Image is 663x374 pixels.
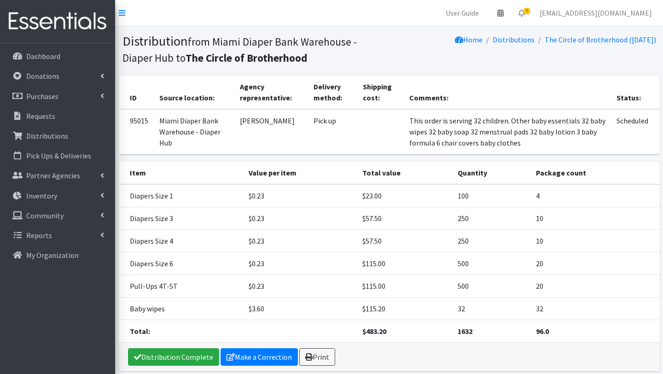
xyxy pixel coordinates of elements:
[243,298,357,320] td: $3.60
[154,76,234,109] th: Source location:
[452,298,530,320] td: 32
[4,146,111,165] a: Pick Ups & Deliveries
[4,47,111,65] a: Dashboard
[186,51,308,64] b: The Circle of Brotherhood
[530,230,659,252] td: 10
[4,166,111,185] a: Partner Agencies
[530,207,659,230] td: 10
[119,184,244,207] td: Diapers Size 1
[26,171,80,180] p: Partner Agencies
[308,76,357,109] th: Delivery method:
[4,67,111,85] a: Donations
[119,162,244,184] th: Item
[26,111,55,121] p: Requests
[404,76,611,109] th: Comments:
[532,4,659,22] a: [EMAIL_ADDRESS][DOMAIN_NAME]
[4,127,111,145] a: Distributions
[611,76,659,109] th: Status:
[122,33,386,65] h1: Distribution
[122,35,357,64] small: from Miami Diaper Bank Warehouse - Diaper Hub to
[452,252,530,275] td: 500
[119,275,244,298] td: Pull-Ups 4T-5T
[452,275,530,298] td: 500
[452,230,530,252] td: 250
[4,226,111,245] a: Reports
[243,162,357,184] th: Value per item
[26,191,57,200] p: Inventory
[26,231,52,240] p: Reports
[128,348,219,366] a: Distribution Complete
[308,109,357,154] td: Pick up
[452,184,530,207] td: 100
[4,246,111,264] a: My Organization
[243,230,357,252] td: $0.23
[4,187,111,205] a: Inventory
[357,207,452,230] td: $57.50
[119,230,244,252] td: Diapers Size 4
[458,327,472,336] strong: 1632
[511,4,532,22] a: 4
[357,275,452,298] td: $115.00
[243,275,357,298] td: $0.23
[26,71,59,81] p: Donations
[119,298,244,320] td: Baby wipes
[357,252,452,275] td: $115.00
[119,76,154,109] th: ID
[530,184,659,207] td: 4
[243,252,357,275] td: $0.23
[119,252,244,275] td: Diapers Size 6
[26,131,68,140] p: Distributions
[4,206,111,225] a: Community
[26,92,58,101] p: Purchases
[4,87,111,105] a: Purchases
[357,230,452,252] td: $57.50
[4,107,111,125] a: Requests
[493,35,535,44] a: Distributions
[299,348,335,366] a: Print
[4,6,111,37] img: HumanEssentials
[357,76,404,109] th: Shipping cost:
[243,184,357,207] td: $0.23
[530,275,659,298] td: 20
[130,327,150,336] strong: Total:
[26,211,64,220] p: Community
[26,151,91,160] p: Pick Ups & Deliveries
[452,162,530,184] th: Quantity
[524,8,530,14] span: 4
[357,184,452,207] td: $23.00
[26,52,60,61] p: Dashboard
[530,162,659,184] th: Package count
[611,109,659,154] td: Scheduled
[26,251,79,260] p: My Organization
[530,298,659,320] td: 32
[536,327,549,336] strong: 96.0
[362,327,386,336] strong: $483.20
[530,252,659,275] td: 20
[357,298,452,320] td: $115.20
[545,35,656,44] a: The Circle of Brotherhood ([DATE])
[234,76,308,109] th: Agency representative:
[234,109,308,154] td: [PERSON_NAME]
[154,109,234,154] td: Miami Diaper Bank Warehouse - Diaper Hub
[438,4,486,22] a: User Guide
[119,109,154,154] td: 95015
[357,162,452,184] th: Total value
[119,207,244,230] td: Diapers Size 3
[452,207,530,230] td: 250
[404,109,611,154] td: This order is serving 32 children. Other baby essentials 32 baby wipes 32 baby soap 32 menstrual ...
[455,35,483,44] a: Home
[243,207,357,230] td: $0.23
[221,348,298,366] a: Make a Correction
